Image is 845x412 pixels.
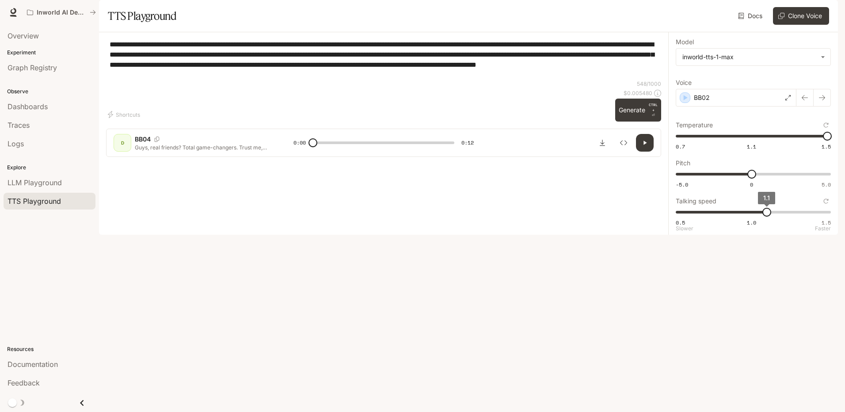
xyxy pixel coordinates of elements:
button: Reset to default [821,120,831,130]
p: $ 0.005480 [624,89,652,97]
div: inworld-tts-1-max [676,49,830,65]
span: 0 [750,181,753,188]
p: Temperature [676,122,713,128]
h1: TTS Playground [108,7,176,25]
span: 0.7 [676,143,685,150]
span: 1.5 [822,143,831,150]
p: BB02 [694,93,710,102]
p: 548 / 1000 [637,80,661,88]
span: 0:12 [461,138,474,147]
p: Faster [815,226,831,231]
button: Copy Voice ID [151,137,163,142]
button: Clone Voice [773,7,829,25]
span: 1.1 [763,194,770,202]
span: 0:00 [293,138,306,147]
p: CTRL + [649,102,658,113]
p: Voice [676,80,692,86]
p: Inworld AI Demos [37,9,86,16]
button: GenerateCTRL +⏎ [615,99,661,122]
span: 1.5 [822,219,831,226]
p: Model [676,39,694,45]
button: Inspect [615,134,632,152]
div: D [115,136,129,150]
a: Docs [736,7,766,25]
button: All workspaces [23,4,100,21]
button: Shortcuts [106,107,144,122]
p: BB04 [135,135,151,144]
p: Guys, real friends? Total game-changers. Trust me, check who’s in your circle. When you’re down? ... [135,144,272,151]
button: Download audio [594,134,611,152]
p: ⏎ [649,102,658,118]
button: Reset to default [821,196,831,206]
span: 0.5 [676,219,685,226]
span: 1.0 [747,219,756,226]
p: Pitch [676,160,690,166]
span: -5.0 [676,181,688,188]
span: 1.1 [747,143,756,150]
span: 5.0 [822,181,831,188]
div: inworld-tts-1-max [682,53,816,61]
p: Talking speed [676,198,716,204]
p: Slower [676,226,693,231]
